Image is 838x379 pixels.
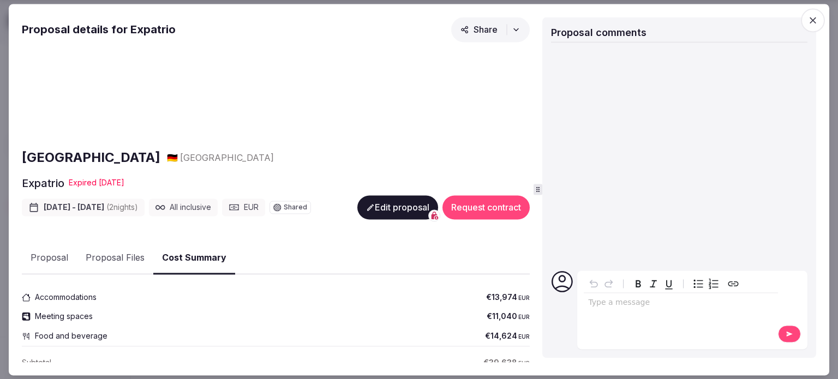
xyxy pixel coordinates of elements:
[646,276,661,291] button: Italic
[22,46,188,140] img: Gallery photo 1
[35,311,93,322] span: Meeting spaces
[726,276,741,291] button: Create link
[22,357,51,368] label: Subtotal
[149,198,218,216] div: All inclusive
[167,152,178,163] span: 🇩🇪
[518,314,530,321] span: EUR
[485,330,530,341] span: €14,624
[442,195,530,219] button: Request contract
[518,360,530,366] span: EUR
[167,152,178,164] button: 🇩🇪
[631,276,646,291] button: Bold
[486,292,530,303] span: €13,974
[691,276,706,291] button: Bulleted list
[706,276,721,291] button: Numbered list
[222,198,265,216] div: EUR
[363,46,530,140] img: Gallery photo 3
[35,330,107,341] span: Food and beverage
[22,243,77,274] button: Proposal
[483,357,530,368] span: €39,638
[106,202,138,212] span: ( 2 night s )
[22,22,176,37] h2: Proposal details for Expatrio
[551,27,647,38] span: Proposal comments
[193,46,359,140] img: Gallery photo 2
[584,293,778,315] div: editable markdown
[22,149,160,167] a: [GEOGRAPHIC_DATA]
[153,242,235,274] button: Cost Summary
[357,195,438,219] button: Edit proposal
[69,177,124,188] div: Expire d [DATE]
[77,243,153,274] button: Proposal Files
[661,276,677,291] button: Underline
[180,152,274,164] span: [GEOGRAPHIC_DATA]
[22,176,64,191] h2: Expatrio
[35,292,97,303] span: Accommodations
[487,311,530,322] span: €11,040
[44,202,138,213] span: [DATE] - [DATE]
[518,333,530,340] span: EUR
[284,204,307,210] span: Shared
[451,17,530,42] button: Share
[518,294,530,301] span: EUR
[691,276,721,291] div: toggle group
[460,24,498,35] span: Share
